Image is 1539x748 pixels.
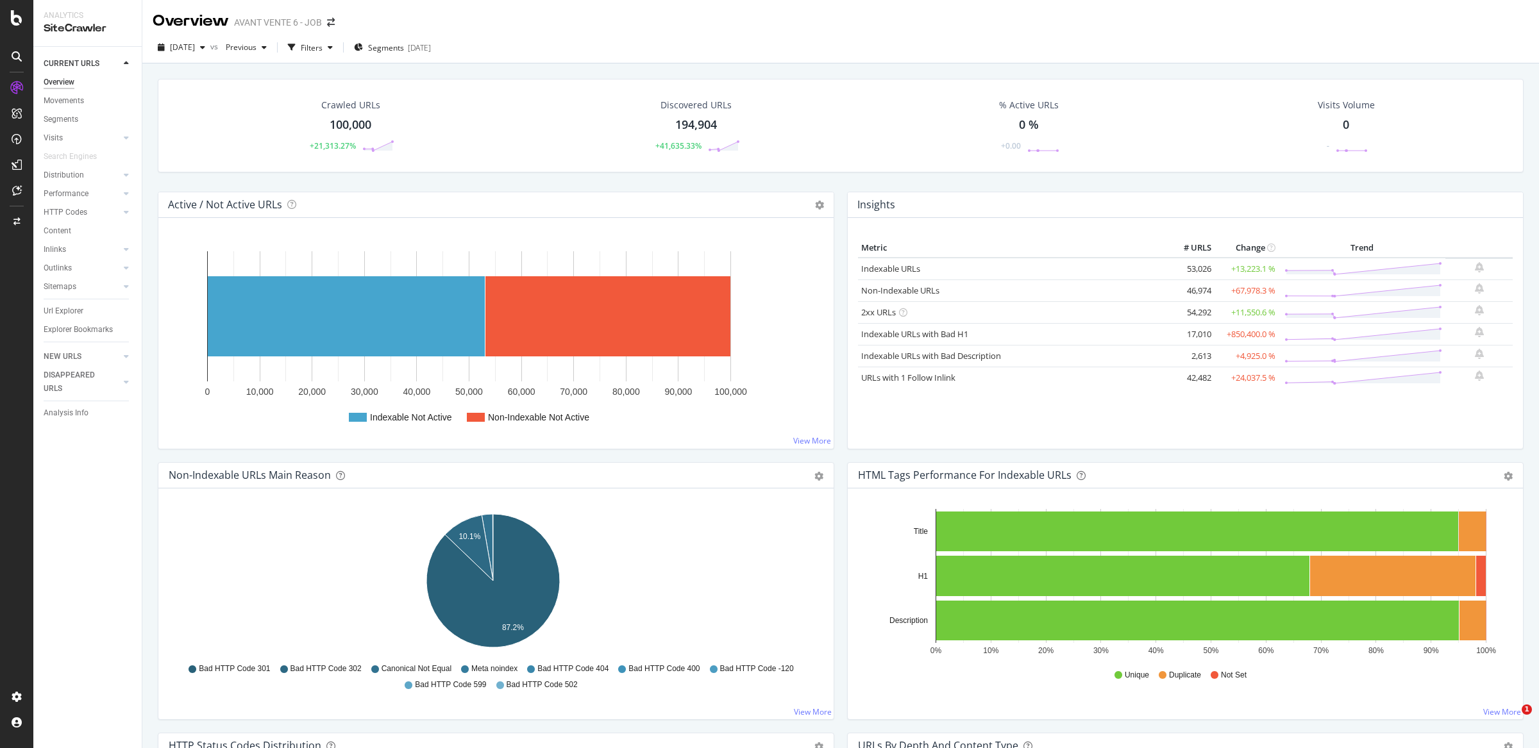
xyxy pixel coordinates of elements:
a: 2xx URLs [861,306,896,318]
a: Sitemaps [44,280,120,294]
a: Search Engines [44,150,110,163]
td: 42,482 [1163,367,1215,388]
text: 40% [1148,646,1164,655]
text: 10.1% [458,532,480,541]
a: Analysis Info [44,406,133,420]
div: 100,000 [330,117,371,133]
text: 80,000 [612,386,640,397]
td: +850,400.0 % [1215,323,1279,345]
div: SiteCrawler [44,21,131,36]
text: Title [914,527,929,536]
a: CURRENT URLS [44,57,120,71]
span: Canonical Not Equal [382,663,451,674]
div: - [1327,140,1329,151]
span: Bad HTTP Code 502 [507,679,578,690]
button: Previous [221,37,272,58]
div: Crawled URLs [321,99,380,112]
span: Duplicate [1169,670,1201,681]
h4: Active / Not Active URLs [168,196,282,213]
iframe: Intercom live chat [1495,704,1526,735]
text: 90% [1424,646,1439,655]
text: 0 [205,386,210,397]
a: Indexable URLs [861,263,920,274]
a: URLs with 1 Follow Inlink [861,372,955,383]
div: bell-plus [1475,305,1484,315]
a: HTTP Codes [44,206,120,219]
div: CURRENT URLS [44,57,99,71]
th: Metric [858,238,1163,258]
span: vs [210,41,221,52]
td: 46,974 [1163,279,1215,301]
a: View More [1483,706,1521,717]
a: Outlinks [44,262,120,275]
text: 60% [1258,646,1274,655]
text: 60,000 [508,386,535,397]
span: 2025 Sep. 8th [170,42,195,53]
a: View More [794,706,832,717]
td: 17,010 [1163,323,1215,345]
td: +13,223.1 % [1215,258,1279,280]
div: Overview [153,10,229,32]
a: Segments [44,113,133,126]
div: gear [1504,472,1513,481]
div: Visits Volume [1318,99,1375,112]
span: Segments [368,42,404,53]
div: Discovered URLs [660,99,732,112]
text: Non-Indexable Not Active [488,412,589,422]
div: Outlinks [44,262,72,275]
div: Analytics [44,10,131,21]
td: +4,925.0 % [1215,345,1279,367]
text: H1 [918,572,929,581]
span: Not Set [1221,670,1247,681]
text: 87.2% [502,623,524,632]
button: Filters [283,37,338,58]
div: bell-plus [1475,327,1484,337]
td: 54,292 [1163,301,1215,323]
div: Search Engines [44,150,97,163]
td: +11,550.6 % [1215,301,1279,323]
div: Visits [44,131,63,145]
span: Meta noindex [471,663,517,674]
text: Indexable Not Active [370,412,452,422]
a: Explorer Bookmarks [44,323,133,337]
div: 194,904 [675,117,717,133]
span: Previous [221,42,256,53]
a: NEW URLS [44,350,120,363]
div: HTML Tags Performance for Indexable URLs [858,469,1072,481]
a: Indexable URLs with Bad H1 [861,328,968,340]
a: Url Explorer [44,304,133,318]
div: A chart. [169,238,823,438]
text: 100,000 [714,386,747,397]
text: 100% [1476,646,1496,655]
a: Inlinks [44,243,120,256]
text: 40,000 [403,386,430,397]
text: 0% [930,646,942,655]
span: 1 [1522,704,1532,715]
div: Movements [44,94,84,108]
text: 20% [1038,646,1054,655]
span: Bad HTTP Code 404 [537,663,609,674]
th: # URLS [1163,238,1215,258]
div: Performance [44,187,88,201]
text: 70% [1313,646,1329,655]
td: +24,037.5 % [1215,367,1279,388]
div: Filters [301,42,323,53]
div: bell-plus [1475,349,1484,359]
div: A chart. [169,509,817,658]
div: bell-plus [1475,262,1484,272]
span: Bad HTTP Code 599 [415,679,486,690]
th: Trend [1279,238,1445,258]
td: 53,026 [1163,258,1215,280]
div: Segments [44,113,78,126]
span: Bad HTTP Code -120 [720,663,794,674]
a: Overview [44,76,133,89]
div: Distribution [44,169,84,182]
td: +67,978.3 % [1215,279,1279,301]
div: DISAPPEARED URLS [44,369,108,395]
span: Bad HTTP Code 400 [628,663,700,674]
div: 0 % [1019,117,1039,133]
text: 10% [983,646,998,655]
text: 50% [1203,646,1218,655]
a: View More [793,435,831,446]
div: gear [814,472,823,481]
